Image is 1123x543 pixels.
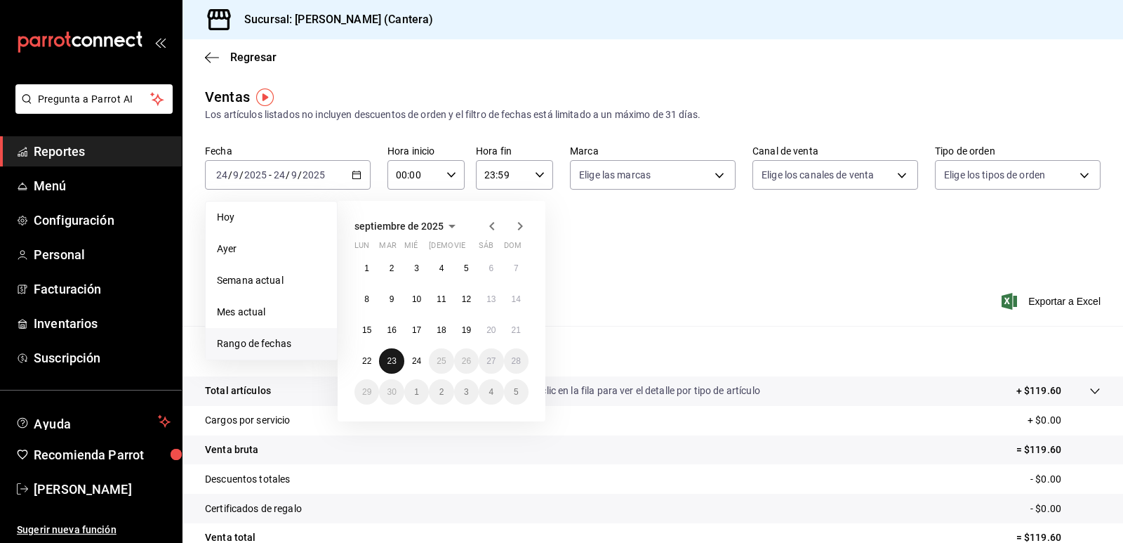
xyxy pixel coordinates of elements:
label: Hora inicio [387,146,465,156]
abbr: 11 de septiembre de 2025 [437,294,446,304]
button: 4 de septiembre de 2025 [429,256,453,281]
button: 17 de septiembre de 2025 [404,318,429,343]
input: -- [232,169,239,181]
label: Marca [570,146,736,156]
span: Hoy [217,210,326,225]
button: 3 de septiembre de 2025 [404,256,429,281]
p: Da clic en la fila para ver el detalle por tipo de artículo [527,384,760,398]
span: Menú [34,176,171,195]
span: Recomienda Parrot [34,445,171,464]
abbr: 3 de septiembre de 2025 [414,263,419,273]
span: Elige los tipos de orden [944,168,1045,182]
p: Cargos por servicio [205,413,291,428]
abbr: 30 de septiembre de 2025 [387,387,396,397]
button: 25 de septiembre de 2025 [429,348,453,374]
span: Facturación [34,280,171,299]
abbr: 15 de septiembre de 2025 [362,325,371,335]
span: Inventarios [34,314,171,333]
button: 6 de septiembre de 2025 [479,256,503,281]
button: 27 de septiembre de 2025 [479,348,503,374]
button: 30 de septiembre de 2025 [379,379,404,405]
button: 7 de septiembre de 2025 [504,256,529,281]
span: Regresar [230,51,277,64]
abbr: jueves [429,241,512,256]
abbr: 10 de septiembre de 2025 [412,294,421,304]
button: 3 de octubre de 2025 [454,379,479,405]
p: - $0.00 [1030,502,1101,516]
input: -- [273,169,286,181]
abbr: viernes [454,241,465,256]
abbr: 21 de septiembre de 2025 [512,325,521,335]
abbr: 2 de octubre de 2025 [439,387,444,397]
p: Resumen [205,343,1101,360]
button: 15 de septiembre de 2025 [354,318,379,343]
abbr: 29 de septiembre de 2025 [362,387,371,397]
button: 23 de septiembre de 2025 [379,348,404,374]
button: 26 de septiembre de 2025 [454,348,479,374]
button: 11 de septiembre de 2025 [429,287,453,312]
button: 20 de septiembre de 2025 [479,318,503,343]
abbr: 9 de septiembre de 2025 [390,294,394,304]
label: Canal de venta [752,146,918,156]
abbr: 3 de octubre de 2025 [464,387,469,397]
span: Personal [34,245,171,264]
button: 8 de septiembre de 2025 [354,287,379,312]
input: ---- [302,169,326,181]
div: Ventas [205,86,250,107]
abbr: martes [379,241,396,256]
span: / [228,169,232,181]
abbr: 7 de septiembre de 2025 [514,263,519,273]
abbr: 6 de septiembre de 2025 [489,263,493,273]
abbr: 22 de septiembre de 2025 [362,356,371,366]
input: ---- [244,169,267,181]
abbr: 26 de septiembre de 2025 [462,356,471,366]
a: Pregunta a Parrot AI [10,102,173,117]
abbr: 14 de septiembre de 2025 [512,294,521,304]
abbr: 8 de septiembre de 2025 [364,294,369,304]
span: / [298,169,302,181]
img: Tooltip marker [256,89,274,106]
div: Los artículos listados no incluyen descuentos de orden y el filtro de fechas está limitado a un m... [205,107,1101,122]
span: / [286,169,290,181]
label: Tipo de orden [935,146,1101,156]
abbr: 13 de septiembre de 2025 [486,294,496,304]
abbr: 17 de septiembre de 2025 [412,325,421,335]
span: Elige los canales de venta [762,168,874,182]
span: Semana actual [217,273,326,288]
span: [PERSON_NAME] [34,480,171,499]
abbr: 27 de septiembre de 2025 [486,356,496,366]
abbr: 5 de octubre de 2025 [514,387,519,397]
span: Suscripción [34,348,171,367]
span: Configuración [34,211,171,230]
abbr: 20 de septiembre de 2025 [486,325,496,335]
p: = $119.60 [1016,443,1101,457]
abbr: 1 de octubre de 2025 [414,387,419,397]
abbr: lunes [354,241,369,256]
p: - $0.00 [1030,472,1101,487]
button: 1 de octubre de 2025 [404,379,429,405]
button: 12 de septiembre de 2025 [454,287,479,312]
button: 21 de septiembre de 2025 [504,318,529,343]
button: 2 de septiembre de 2025 [379,256,404,281]
span: Elige las marcas [579,168,651,182]
input: -- [215,169,228,181]
abbr: 4 de septiembre de 2025 [439,263,444,273]
span: Sugerir nueva función [17,523,171,537]
h3: Sucursal: [PERSON_NAME] (Cantera) [233,11,433,28]
p: Descuentos totales [205,472,290,487]
abbr: 16 de septiembre de 2025 [387,325,396,335]
label: Fecha [205,146,371,156]
button: 5 de septiembre de 2025 [454,256,479,281]
button: Pregunta a Parrot AI [15,84,173,114]
abbr: 4 de octubre de 2025 [489,387,493,397]
button: Regresar [205,51,277,64]
span: Ayuda [34,413,152,430]
button: 5 de octubre de 2025 [504,379,529,405]
p: Venta bruta [205,443,258,457]
button: 4 de octubre de 2025 [479,379,503,405]
abbr: domingo [504,241,521,256]
button: 1 de septiembre de 2025 [354,256,379,281]
button: 14 de septiembre de 2025 [504,287,529,312]
button: septiembre de 2025 [354,218,460,235]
